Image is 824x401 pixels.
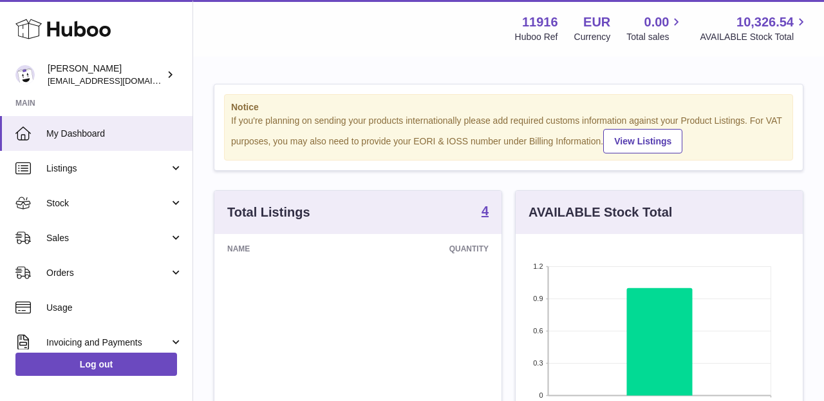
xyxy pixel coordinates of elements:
strong: EUR [583,14,610,31]
th: Name [214,234,337,264]
a: 0.00 Total sales [626,14,684,43]
text: 0 [539,391,543,399]
span: Sales [46,232,169,244]
strong: 4 [482,204,489,217]
text: 0.6 [533,327,543,335]
span: 10,326.54 [736,14,794,31]
h3: Total Listings [227,204,310,221]
span: Listings [46,162,169,175]
span: My Dashboard [46,128,183,140]
a: Log out [15,353,177,376]
a: View Listings [603,129,682,153]
span: Invoicing and Payments [46,337,169,349]
div: Huboo Ref [515,31,558,43]
a: 4 [482,204,489,220]
span: 0.00 [644,14,669,31]
span: [EMAIL_ADDRESS][DOMAIN_NAME] [48,75,189,86]
text: 0.9 [533,295,543,302]
span: Stock [46,197,169,210]
img: info@bananaleafsupplements.com [15,65,35,84]
a: 10,326.54 AVAILABLE Stock Total [700,14,809,43]
strong: Notice [231,101,786,113]
h3: AVAILABLE Stock Total [529,204,672,221]
div: [PERSON_NAME] [48,63,164,87]
span: Orders [46,267,169,279]
span: Total sales [626,31,684,43]
div: If you're planning on sending your products internationally please add required customs informati... [231,115,786,153]
div: Currency [574,31,611,43]
span: Usage [46,302,183,314]
span: AVAILABLE Stock Total [700,31,809,43]
text: 0.3 [533,359,543,367]
text: 1.2 [533,262,543,270]
strong: 11916 [522,14,558,31]
th: Quantity [337,234,501,264]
